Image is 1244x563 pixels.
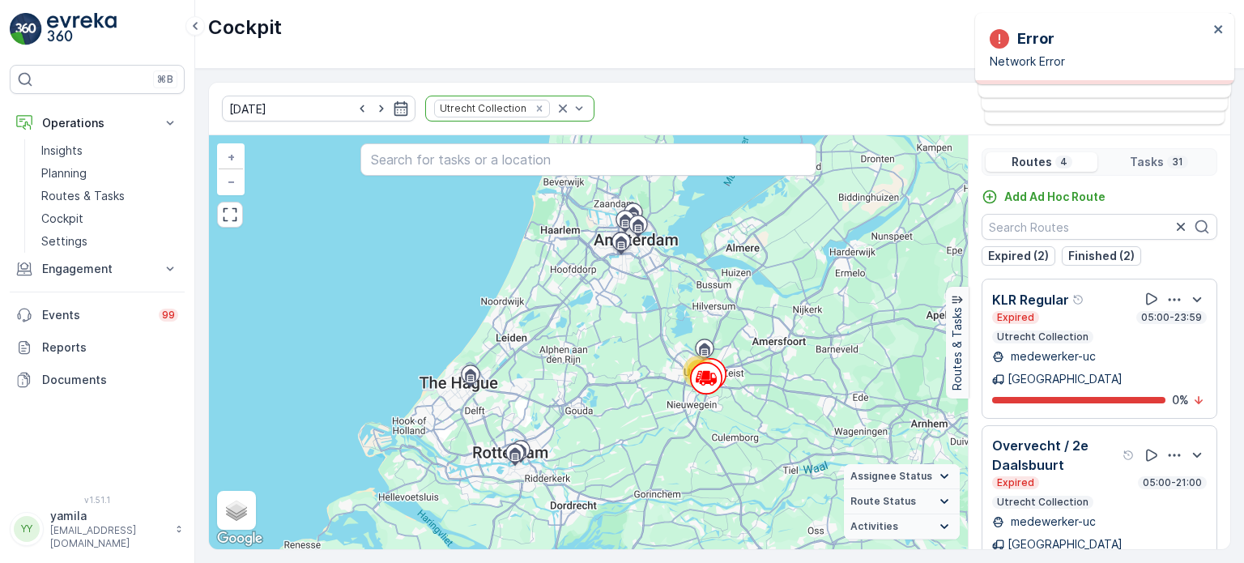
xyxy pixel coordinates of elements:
input: dd/mm/yyyy [222,96,415,122]
p: 31 [1170,156,1185,168]
a: Zoom Out [219,169,243,194]
img: Google [213,528,266,549]
p: 99 [162,309,175,322]
p: Add Ad Hoc Route [1004,189,1106,205]
p: Planning [41,165,87,181]
p: Error [1017,28,1054,50]
p: Utrecht Collection [995,331,1090,343]
p: Documents [42,372,178,388]
p: yamila [50,508,167,524]
div: Help Tooltip Icon [1072,293,1085,306]
p: Engagement [42,261,152,277]
p: Settings [41,233,87,250]
p: [GEOGRAPHIC_DATA] [1008,371,1123,387]
button: Operations [10,107,185,139]
a: Insights [35,139,185,162]
p: Finished (2) [1068,248,1135,264]
div: YY [14,516,40,542]
p: Tasks [1130,154,1164,170]
button: close [1213,23,1225,38]
summary: Assignee Status [844,464,960,489]
button: Finished (2) [1062,246,1141,266]
p: Routes & Tasks [41,188,125,204]
a: Events99 [10,299,185,331]
a: Reports [10,331,185,364]
p: Operations [42,115,152,131]
summary: Activities [844,514,960,540]
button: Expired (2) [982,246,1055,266]
a: Layers [219,493,254,528]
p: Insights [41,143,83,159]
button: YYyamila[EMAIL_ADDRESS][DOMAIN_NAME] [10,508,185,550]
input: Search for tasks or a location [360,143,816,176]
p: 4 [1059,156,1069,168]
p: 05:00-23:59 [1140,311,1204,324]
a: Cockpit [35,207,185,230]
p: Expired [995,311,1036,324]
p: Routes [1012,154,1052,170]
span: Activities [850,520,898,533]
p: 0 % [1172,392,1189,408]
p: Cockpit [208,15,282,41]
p: Network Error [990,53,1208,70]
p: medewerker-uc [1008,348,1096,365]
a: Settings [35,230,185,253]
p: Utrecht Collection [995,496,1090,509]
p: Overvecht / 2e Daalsbuurt [992,436,1119,475]
p: Expired [995,476,1036,489]
button: Engagement [10,253,185,285]
p: KLR Regular [992,290,1069,309]
span: Route Status [850,495,916,508]
a: Planning [35,162,185,185]
span: Assignee Status [850,470,932,483]
input: Search Routes [982,214,1217,240]
div: Help Tooltip Icon [1123,449,1135,462]
p: ⌘B [157,73,173,86]
summary: Route Status [844,489,960,514]
p: Reports [42,339,178,356]
div: 31 [683,356,715,388]
a: Routes & Tasks [35,185,185,207]
div: Utrecht Collection [435,100,529,116]
p: medewerker-uc [1008,514,1096,530]
a: Zoom In [219,145,243,169]
p: [EMAIL_ADDRESS][DOMAIN_NAME] [50,524,167,550]
img: logo_light-DOdMpM7g.png [47,13,117,45]
span: − [228,174,236,188]
p: Routes & Tasks [949,307,965,390]
p: 05:00-21:00 [1141,476,1204,489]
span: + [228,150,235,164]
p: Expired (2) [988,248,1049,264]
img: logo [10,13,42,45]
p: [GEOGRAPHIC_DATA] [1008,536,1123,552]
p: Cockpit [41,211,83,227]
a: Documents [10,364,185,396]
a: Add Ad Hoc Route [982,189,1106,205]
span: v 1.51.1 [10,495,185,505]
div: Remove Utrecht Collection [530,102,548,115]
a: Open this area in Google Maps (opens a new window) [213,528,266,549]
p: Events [42,307,149,323]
